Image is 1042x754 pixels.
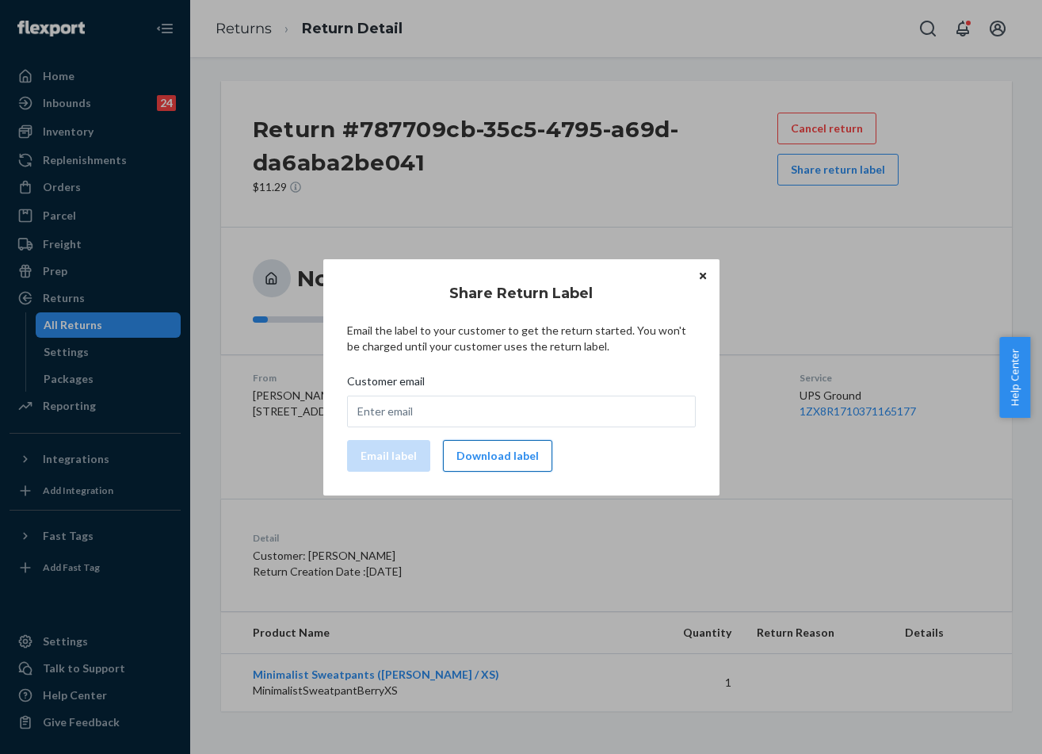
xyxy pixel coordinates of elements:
p: Email the label to your customer to get the return started. You won't be charged until your custo... [347,323,696,354]
h3: Share Return Label [449,283,593,304]
button: Close [695,267,711,285]
span: Customer email [347,373,425,396]
button: Email label [347,440,430,472]
button: Download label [443,440,552,472]
input: Customer email [347,396,696,427]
